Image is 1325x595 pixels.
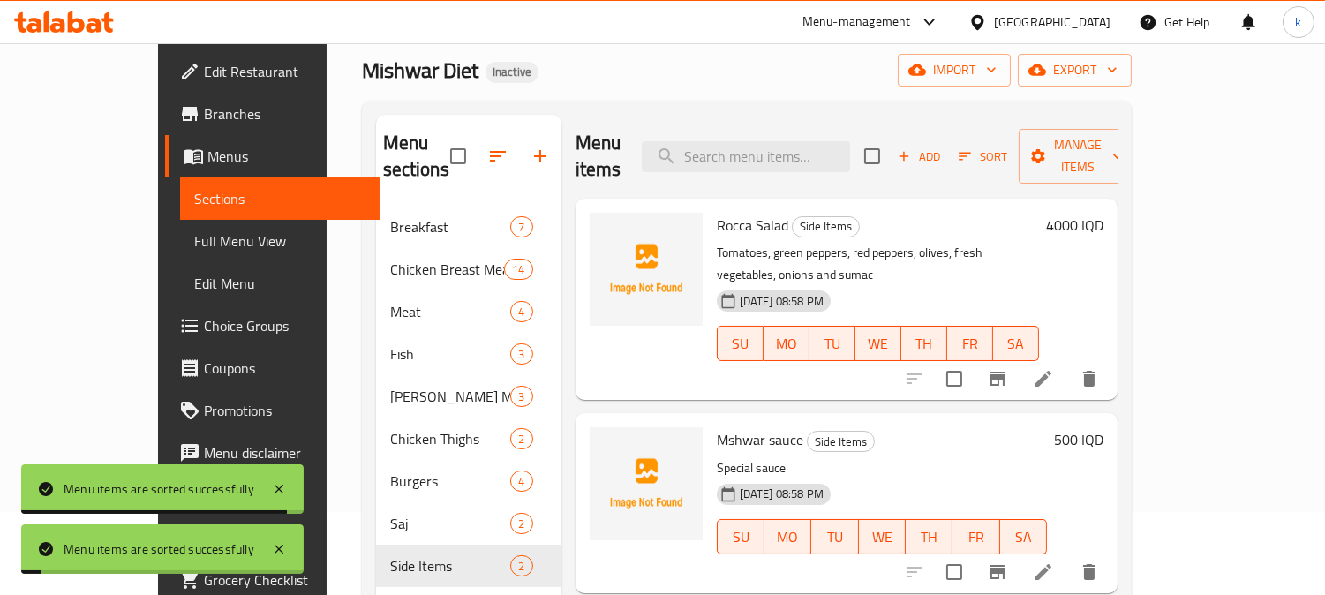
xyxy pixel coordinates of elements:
[165,135,380,177] a: Menus
[994,12,1110,32] div: [GEOGRAPHIC_DATA]
[725,524,757,550] span: SU
[510,555,532,576] div: items
[511,388,531,405] span: 3
[717,426,803,453] span: Mshwar sauce
[1295,12,1301,32] span: k
[204,315,365,336] span: Choice Groups
[1000,519,1047,554] button: SA
[165,93,380,135] a: Branches
[165,347,380,389] a: Coupons
[1068,358,1110,400] button: delete
[390,428,511,449] div: Chicken Thighs
[390,555,511,576] span: Side Items
[510,428,532,449] div: items
[510,513,532,534] div: items
[180,177,380,220] a: Sections
[165,50,380,93] a: Edit Restaurant
[891,143,947,170] button: Add
[895,147,943,167] span: Add
[993,326,1039,361] button: SA
[590,213,703,326] img: Rocca Salad
[511,516,531,532] span: 2
[959,147,1007,167] span: Sort
[906,519,952,554] button: TH
[165,305,380,347] a: Choice Groups
[936,554,973,591] span: Select to update
[511,473,531,490] span: 4
[1000,331,1032,357] span: SA
[1032,59,1118,81] span: export
[717,457,1047,479] p: Special sauce
[204,358,365,379] span: Coupons
[390,343,511,365] div: Fish
[1054,427,1103,452] h6: 500 IQD
[376,206,561,248] div: Breakfast7
[642,141,850,172] input: search
[913,524,945,550] span: TH
[486,62,538,83] div: Inactive
[511,346,531,363] span: 3
[510,301,532,322] div: items
[511,431,531,448] span: 2
[725,331,757,357] span: SU
[180,262,380,305] a: Edit Menu
[1018,54,1132,87] button: export
[390,513,511,534] div: Saj
[390,216,511,237] span: Breakfast
[204,400,365,421] span: Promotions
[936,360,973,397] span: Select to update
[376,502,561,545] div: Saj2
[504,259,532,280] div: items
[717,326,764,361] button: SU
[194,273,365,294] span: Edit Menu
[204,103,365,124] span: Branches
[376,418,561,460] div: Chicken Thighs2
[180,220,380,262] a: Full Menu View
[511,219,531,236] span: 7
[194,230,365,252] span: Full Menu View
[1033,134,1123,178] span: Manage items
[772,524,804,550] span: MO
[510,216,532,237] div: items
[390,386,511,407] div: Rizo Meals
[866,524,899,550] span: WE
[511,304,531,320] span: 4
[717,242,1039,286] p: Tomatoes, green peppers, red peppers, olives, fresh vegetables, onions and sumac
[204,442,365,463] span: Menu disclaimer
[771,331,802,357] span: MO
[808,432,874,452] span: Side Items
[204,61,365,82] span: Edit Restaurant
[519,135,561,177] button: Add section
[947,326,993,361] button: FR
[390,259,505,280] span: Chicken Breast Meals
[862,331,894,357] span: WE
[165,516,380,559] a: Coverage Report
[64,479,254,499] div: Menu items are sorted successfully
[717,212,788,238] span: Rocca Salad
[1033,561,1054,583] a: Edit menu item
[1068,551,1110,593] button: delete
[376,248,561,290] div: Chicken Breast Meals14
[818,524,851,550] span: TU
[908,331,940,357] span: TH
[207,146,365,167] span: Menus
[510,386,532,407] div: items
[590,427,703,540] img: Mshwar sauce
[976,551,1019,593] button: Branch-specific-item
[954,331,986,357] span: FR
[1007,524,1040,550] span: SA
[505,261,531,278] span: 14
[817,331,848,357] span: TU
[717,519,764,554] button: SU
[960,524,992,550] span: FR
[1046,213,1103,237] h6: 4000 IQD
[898,54,1011,87] button: import
[390,471,511,492] span: Burgers
[576,130,621,183] h2: Menu items
[165,389,380,432] a: Promotions
[390,386,511,407] span: [PERSON_NAME] Meals
[204,569,365,591] span: Grocery Checklist
[64,539,254,559] div: Menu items are sorted successfully
[733,293,831,310] span: [DATE] 08:58 PM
